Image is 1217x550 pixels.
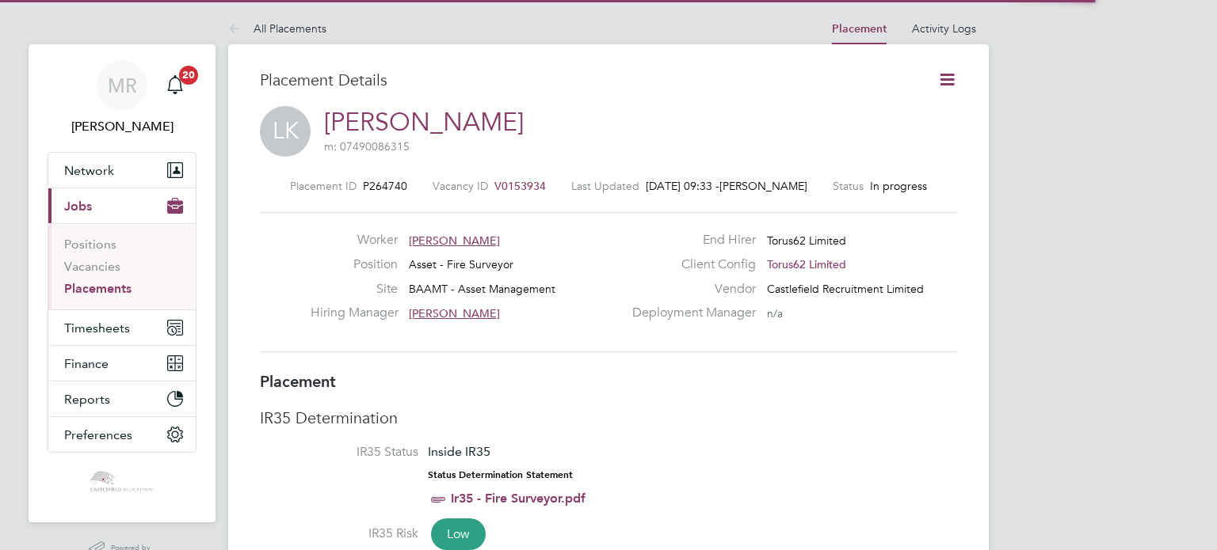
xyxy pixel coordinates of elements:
[64,427,132,442] span: Preferences
[64,356,109,371] span: Finance
[767,257,846,271] span: Torus62 Limited
[29,44,216,522] nav: Main navigation
[228,21,326,36] a: All Placements
[108,75,137,96] span: MR
[494,179,546,193] span: V0153934
[260,525,418,542] label: IR35 Risk
[912,21,976,36] a: Activity Logs
[48,223,196,309] div: Jobs
[646,179,719,193] span: [DATE] 09:33 -
[290,179,357,193] label: Placement ID
[363,179,407,193] span: P264740
[409,306,500,321] span: [PERSON_NAME]
[833,179,864,193] label: Status
[623,281,756,298] label: Vendor
[311,281,398,298] label: Site
[48,60,196,136] a: MR[PERSON_NAME]
[64,163,114,178] span: Network
[64,392,110,407] span: Reports
[409,257,513,271] span: Asset - Fire Surveyor
[428,469,573,480] strong: Status Determination Statement
[64,281,132,296] a: Placements
[311,305,398,321] label: Hiring Manager
[623,305,756,321] label: Deployment Manager
[431,518,486,550] span: Low
[832,22,887,36] a: Placement
[324,139,410,154] span: m: 07490086315
[571,179,639,193] label: Last Updated
[48,117,196,136] span: Mason Roberts
[767,282,924,296] span: Castlefield Recruitment Limited
[767,233,846,248] span: Torus62 Limited
[409,282,555,296] span: BAAMT - Asset Management
[311,256,398,273] label: Position
[409,233,500,248] span: [PERSON_NAME]
[64,321,130,336] span: Timesheets
[159,60,191,111] a: 20
[767,306,783,321] span: n/a
[179,66,198,85] span: 20
[48,468,196,494] a: Go to home page
[719,179,807,193] span: [PERSON_NAME]
[433,179,488,193] label: Vacancy ID
[48,188,196,223] button: Jobs
[48,310,196,345] button: Timesheets
[88,468,155,494] img: castlefieldrecruitment-logo-retina.png
[870,179,927,193] span: In progress
[451,491,586,506] a: Ir35 - Fire Surveyor.pdf
[48,153,196,188] button: Network
[64,237,116,252] a: Positions
[48,417,196,452] button: Preferences
[260,70,914,90] h3: Placement Details
[428,444,490,459] span: Inside IR35
[623,256,756,273] label: Client Config
[48,381,196,416] button: Reports
[48,346,196,381] button: Finance
[260,444,418,461] label: IR35 Status
[260,372,336,391] b: Placement
[623,232,756,248] label: End Hirer
[260,106,311,157] span: LK
[64,259,120,274] a: Vacancies
[64,199,92,214] span: Jobs
[260,408,957,428] h3: IR35 Determination
[324,107,524,138] a: [PERSON_NAME]
[311,232,398,248] label: Worker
